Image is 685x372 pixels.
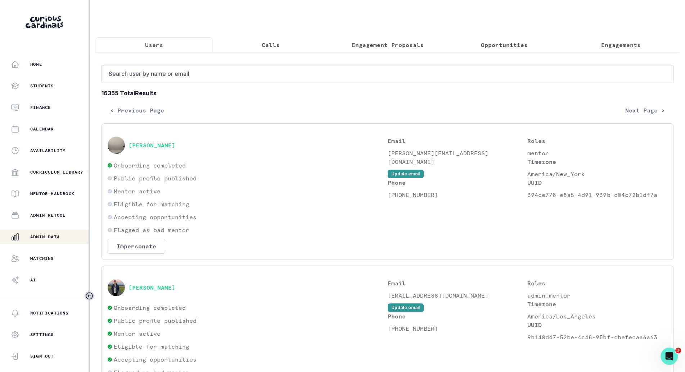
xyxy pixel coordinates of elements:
[527,190,667,199] p: 394ce778-e8a5-4d91-939b-d04c72b1df7a
[661,348,678,365] iframe: Intercom live chat
[388,303,424,312] button: Update email
[114,213,197,221] p: Accepting opportunities
[527,333,667,341] p: 9b140d47-52be-4c48-95bf-cbefecaa6a63
[114,161,186,170] p: Onboarding completed
[527,279,667,288] p: Roles
[30,126,54,132] p: Calendar
[114,329,161,338] p: Mentor active
[388,137,528,145] p: Email
[527,149,667,157] p: mentor
[102,89,673,97] b: 16355 Total Results
[145,41,163,49] p: Users
[30,310,69,316] p: Notifications
[388,312,528,321] p: Phone
[30,105,51,110] p: Finance
[30,148,66,153] p: Availability
[108,239,165,254] button: Impersonate
[388,291,528,300] p: [EMAIL_ADDRESS][DOMAIN_NAME]
[388,149,528,166] p: [PERSON_NAME][EMAIL_ADDRESS][DOMAIN_NAME]
[30,191,75,197] p: Mentor Handbook
[352,41,424,49] p: Engagement Proposals
[388,170,424,178] button: Update email
[601,41,641,49] p: Engagements
[30,212,66,218] p: Admin Retool
[30,61,42,67] p: Home
[388,324,528,333] p: [PHONE_NUMBER]
[481,41,528,49] p: Opportunities
[388,279,528,288] p: Email
[527,178,667,187] p: UUID
[527,157,667,166] p: Timezone
[30,256,54,261] p: Matching
[114,303,186,312] p: Onboarding completed
[30,353,54,359] p: Sign Out
[30,83,54,89] p: Students
[114,342,189,351] p: Eligible for matching
[388,190,528,199] p: [PHONE_NUMBER]
[388,178,528,187] p: Phone
[114,355,197,364] p: Accepting opportunities
[26,16,63,28] img: Curious Cardinals Logo
[30,234,60,240] p: Admin Data
[527,321,667,329] p: UUID
[30,277,36,283] p: AI
[102,103,173,118] button: < Previous Page
[527,137,667,145] p: Roles
[675,348,681,353] span: 3
[114,200,189,208] p: Eligible for matching
[114,187,161,196] p: Mentor active
[527,170,667,178] p: America/New_York
[114,316,197,325] p: Public profile published
[114,226,189,234] p: Flagged as bad mentor
[617,103,673,118] button: Next Page >
[262,41,280,49] p: Calls
[129,142,175,149] button: [PERSON_NAME]
[129,284,175,291] button: [PERSON_NAME]
[527,312,667,321] p: America/Los_Angeles
[30,169,84,175] p: Curriculum Library
[527,300,667,308] p: Timezone
[114,174,197,183] p: Public profile published
[527,291,667,300] p: admin,mentor
[85,291,94,300] button: Toggle sidebar
[30,332,54,337] p: Settings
